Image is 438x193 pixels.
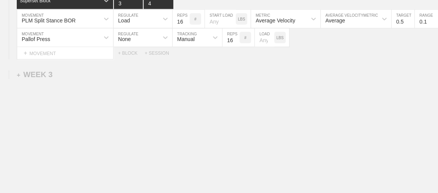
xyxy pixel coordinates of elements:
div: Manual [177,36,195,42]
div: + BLOCK [118,51,145,56]
span: + [17,72,20,78]
div: Average Velocity [256,17,295,24]
div: + SESSION [145,51,175,56]
p: LBS [277,36,284,40]
p: # [244,36,246,40]
div: Pallof Press [22,36,50,42]
div: MOVEMENT [17,47,113,60]
div: WEEK 3 [17,70,53,79]
p: # [194,17,197,21]
input: Any [205,10,236,28]
iframe: Chat Widget [400,157,438,193]
div: None [118,36,131,42]
span: + [24,50,27,56]
div: PLM Split Stance BOR [22,17,76,24]
div: Average [325,17,345,24]
input: Any [255,28,274,47]
div: Load [118,17,130,24]
p: LBS [238,17,245,21]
